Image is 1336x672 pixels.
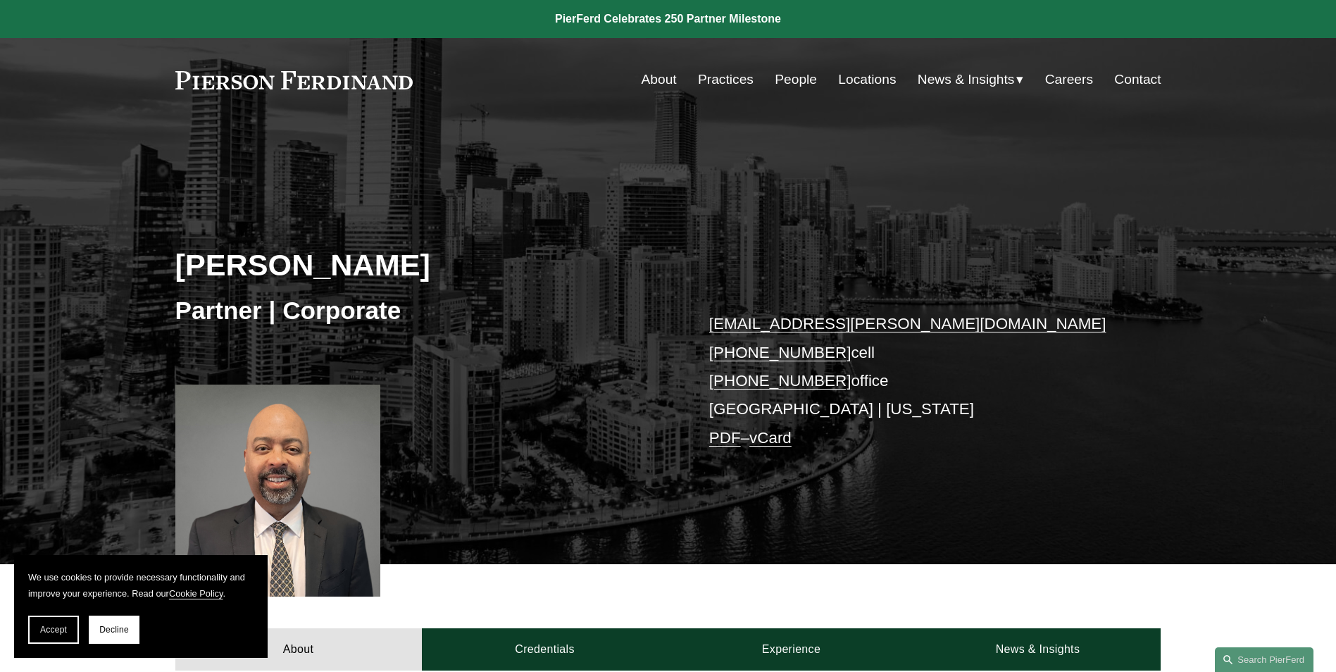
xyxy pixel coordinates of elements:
a: About [642,66,677,93]
a: People [775,66,817,93]
a: vCard [749,429,792,447]
a: Contact [1114,66,1161,93]
a: About [175,628,422,671]
span: Decline [99,625,129,635]
a: Locations [838,66,896,93]
a: Careers [1045,66,1093,93]
button: Accept [28,616,79,644]
section: Cookie banner [14,555,268,658]
a: [EMAIL_ADDRESS][PERSON_NAME][DOMAIN_NAME] [709,315,1106,332]
span: Accept [40,625,67,635]
a: Cookie Policy [169,588,223,599]
a: Experience [668,628,915,671]
a: Search this site [1215,647,1313,672]
p: We use cookies to provide necessary functionality and improve your experience. Read our . [28,569,254,602]
a: Credentials [422,628,668,671]
a: PDF [709,429,741,447]
h2: [PERSON_NAME] [175,247,668,283]
p: cell office [GEOGRAPHIC_DATA] | [US_STATE] – [709,310,1120,452]
a: News & Insights [914,628,1161,671]
a: [PHONE_NUMBER] [709,344,851,361]
span: News & Insights [918,68,1015,92]
h3: Partner | Corporate [175,295,668,326]
a: Practices [698,66,754,93]
button: Decline [89,616,139,644]
a: folder dropdown [918,66,1024,93]
a: [PHONE_NUMBER] [709,372,851,390]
